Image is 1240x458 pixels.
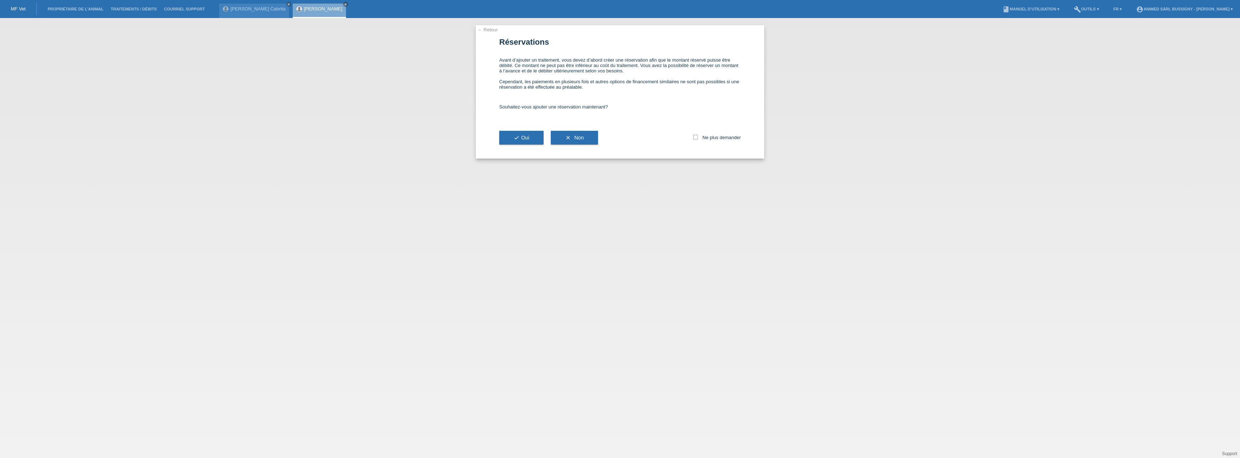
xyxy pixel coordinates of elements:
i: close [344,3,347,6]
a: Support [1222,451,1237,456]
a: [PERSON_NAME] Cabrita [230,6,285,12]
div: Avant d’ajouter un traitement, vous devez d’abord créer une réservation afin que le montant réser... [499,50,741,97]
a: [PERSON_NAME] [304,6,342,12]
a: Propriétaire de l’animal [44,7,107,11]
a: FR ▾ [1110,7,1126,11]
button: checkOui [499,131,544,144]
h1: Réservations [499,37,741,46]
a: close [343,2,348,7]
i: check [514,135,519,141]
i: book [1002,6,1010,13]
i: clear [565,135,571,141]
a: bookManuel d’utilisation ▾ [999,7,1063,11]
i: account_circle [1136,6,1143,13]
label: Ne plus demander [693,135,741,140]
a: account_circleANIMED Sàrl Bussigny - [PERSON_NAME] ▾ [1133,7,1236,11]
a: MF Vet [11,6,26,12]
a: close [286,2,291,7]
i: build [1074,6,1081,13]
div: Souhaitez-vous ajouter une réservation maintenant? [499,97,741,117]
a: buildOutils ▾ [1070,7,1102,11]
a: ← Retour [478,27,498,32]
i: close [287,3,291,6]
span: Oui [514,135,529,141]
button: clear Non [551,131,598,144]
a: Traitements / débits [107,7,160,11]
span: Non [574,135,584,141]
a: Courriel Support [160,7,208,11]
